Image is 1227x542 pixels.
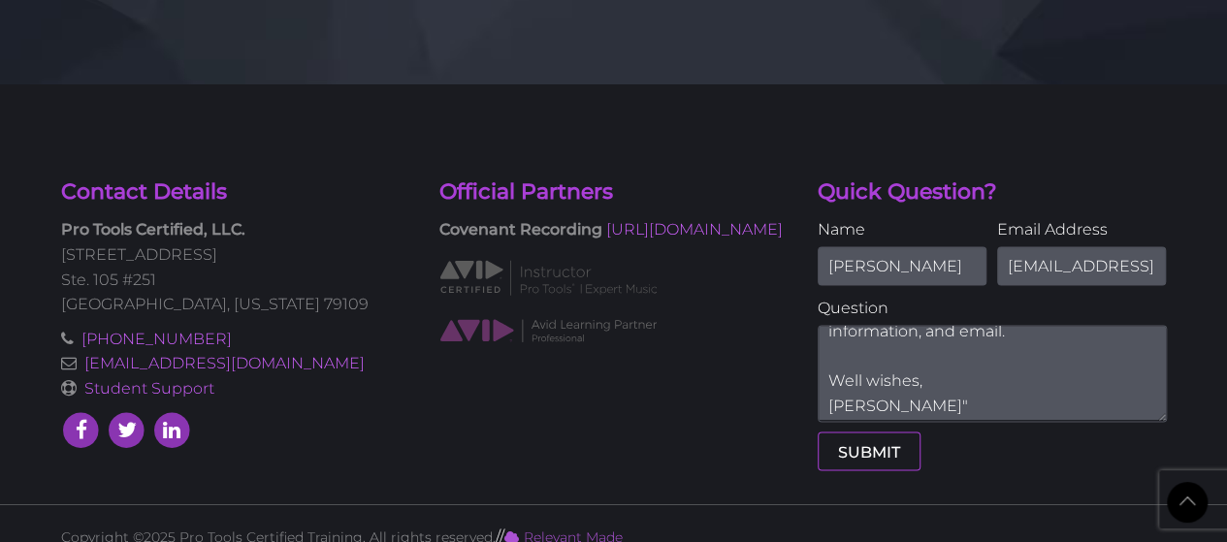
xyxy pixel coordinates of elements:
[818,216,986,241] label: Name
[818,295,1167,320] label: Question
[81,329,232,347] a: [PHONE_NUMBER]
[439,257,658,298] img: AVID Expert Instructor classification logo
[61,219,245,238] strong: Pro Tools Certified, LLC.
[606,219,783,238] a: [URL][DOMAIN_NAME]
[818,176,1167,207] h4: Quick Question?
[61,216,410,315] p: [STREET_ADDRESS] Ste. 105 #251 [GEOGRAPHIC_DATA], [US_STATE] 79109
[84,378,214,397] a: Student Support
[61,176,410,207] h4: Contact Details
[997,216,1166,241] label: Email Address
[439,317,658,343] img: AVID Learning Partner classification logo
[1167,482,1208,523] a: Back to Top
[818,431,920,470] button: SUBMIT
[84,353,365,371] a: [EMAIL_ADDRESS][DOMAIN_NAME]
[439,176,789,207] h4: Official Partners
[439,219,602,238] strong: Covenant Recording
